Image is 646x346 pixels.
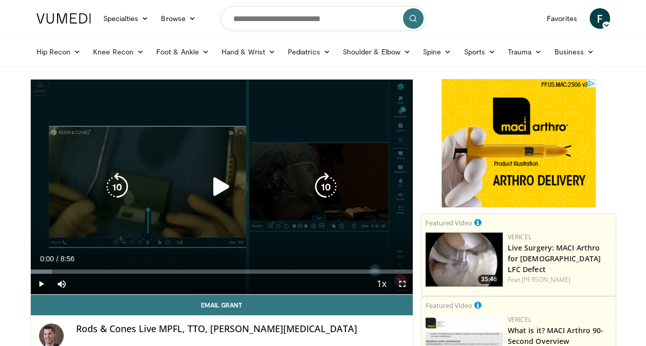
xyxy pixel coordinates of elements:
a: Business [548,42,600,62]
input: Search topics, interventions [220,6,426,31]
a: Live Surgery: MACI Arthro for [DEMOGRAPHIC_DATA] LFC Defect [508,243,601,274]
a: Foot & Ankle [150,42,215,62]
a: Sports [457,42,502,62]
span: 8:56 [61,255,75,263]
video-js: Video Player [31,80,413,295]
h4: Rods & Cones Live MPFL, TTO, [PERSON_NAME][MEDICAL_DATA] [76,323,404,335]
button: Play [31,274,51,294]
a: Favorites [541,8,583,29]
a: Knee Recon [87,42,150,62]
a: Specialties [97,8,155,29]
a: F [589,8,610,29]
a: Spine [417,42,457,62]
a: Vericel [508,315,531,324]
a: Browse [155,8,202,29]
button: Fullscreen [392,274,413,294]
a: Shoulder & Elbow [337,42,417,62]
div: Feat. [508,275,612,284]
a: What is it? MACI Arthro 90-Second Overview [508,325,604,346]
iframe: Advertisement [441,79,596,207]
a: Trauma [502,42,548,62]
img: eb023345-1e2d-4374-a840-ddbc99f8c97c.150x105_q85_crop-smart_upscale.jpg [426,233,503,286]
button: Mute [51,274,72,294]
a: 35:46 [426,233,503,286]
span: / [57,255,59,263]
span: 0:00 [40,255,54,263]
img: VuMedi Logo [36,13,91,24]
a: Email Grant [31,295,413,315]
a: Pediatrics [282,42,337,62]
a: Vericel [508,233,531,241]
div: Progress Bar [31,270,413,274]
span: 35:46 [478,275,500,284]
small: Featured Video [426,218,472,227]
a: Hip Recon [30,42,87,62]
a: Hand & Wrist [215,42,282,62]
a: [PERSON_NAME] [522,275,570,284]
small: Featured Video [426,301,472,310]
button: Playback Rate [372,274,392,294]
